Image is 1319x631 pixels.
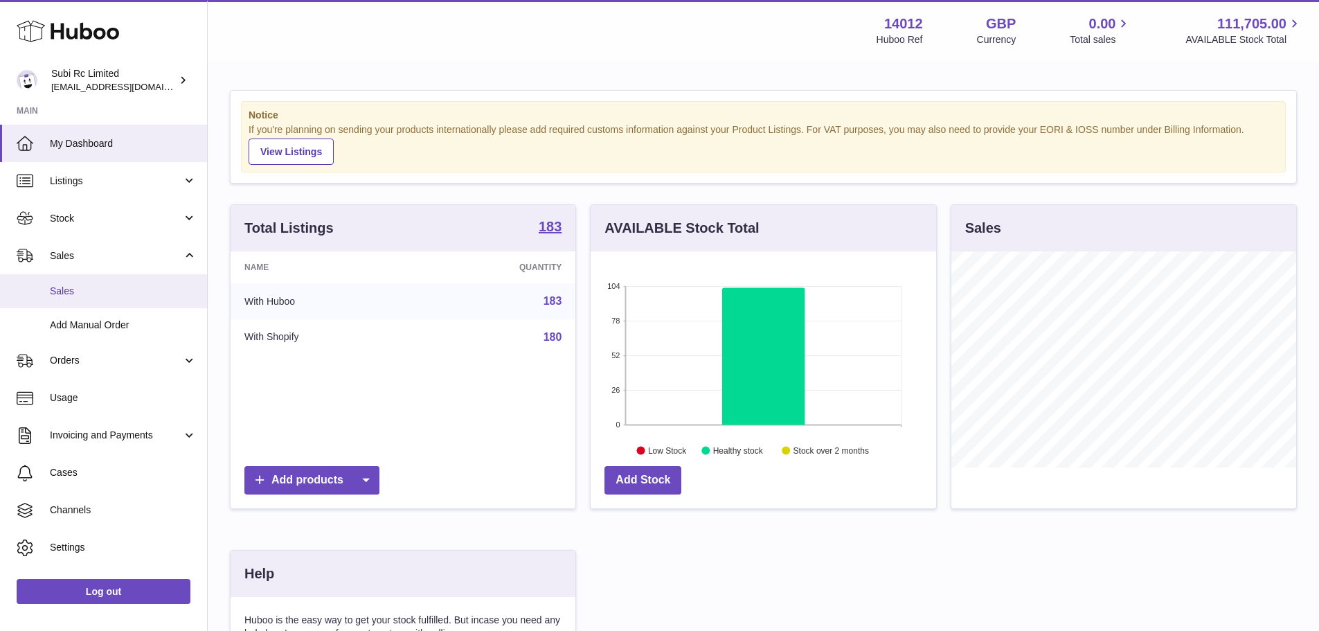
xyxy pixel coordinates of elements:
h3: Help [244,565,274,583]
text: Low Stock [648,445,687,455]
span: [EMAIL_ADDRESS][DOMAIN_NAME] [51,81,204,92]
strong: GBP [986,15,1016,33]
div: If you're planning on sending your products internationally please add required customs informati... [249,123,1278,165]
a: Add products [244,466,379,495]
a: View Listings [249,139,334,165]
a: 180 [544,331,562,343]
span: My Dashboard [50,137,197,150]
span: Invoicing and Payments [50,429,182,442]
th: Quantity [417,251,576,283]
span: Usage [50,391,197,405]
h3: AVAILABLE Stock Total [604,219,759,238]
text: 0 [616,420,620,429]
a: 183 [544,295,562,307]
span: 111,705.00 [1217,15,1286,33]
text: Healthy stock [713,445,764,455]
span: Sales [50,249,182,263]
span: AVAILABLE Stock Total [1185,33,1302,46]
a: Log out [17,579,190,604]
a: Add Stock [604,466,681,495]
strong: Notice [249,109,1278,122]
text: Stock over 2 months [793,445,869,455]
span: 0.00 [1089,15,1116,33]
td: With Huboo [231,283,417,319]
span: Total sales [1070,33,1131,46]
span: Cases [50,466,197,479]
span: Settings [50,541,197,554]
div: Subi Rc Limited [51,67,176,94]
span: Sales [50,285,197,298]
a: 111,705.00 AVAILABLE Stock Total [1185,15,1302,46]
text: 26 [612,386,620,394]
a: 183 [539,220,562,236]
span: Channels [50,504,197,517]
h3: Total Listings [244,219,334,238]
td: With Shopify [231,319,417,355]
span: Listings [50,175,182,188]
span: Stock [50,212,182,225]
h3: Sales [965,219,1001,238]
div: Huboo Ref [877,33,923,46]
span: Orders [50,354,182,367]
span: Add Manual Order [50,319,197,332]
text: 52 [612,351,620,359]
text: 78 [612,317,620,325]
strong: 14012 [884,15,923,33]
strong: 183 [539,220,562,233]
text: 104 [607,282,620,290]
img: internalAdmin-14012@internal.huboo.com [17,70,37,91]
a: 0.00 Total sales [1070,15,1131,46]
div: Currency [977,33,1016,46]
th: Name [231,251,417,283]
